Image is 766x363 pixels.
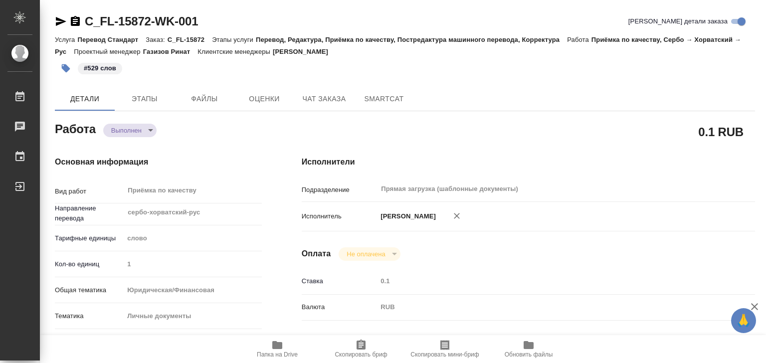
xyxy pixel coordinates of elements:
span: Обновить файлы [505,351,553,358]
input: Пустое поле [124,257,261,271]
button: Скопировать бриф [319,335,403,363]
button: Не оплачена [344,250,388,258]
p: [PERSON_NAME] [377,211,436,221]
p: C_FL-15872 [168,36,212,43]
p: #529 слов [84,63,116,73]
h4: Оплата [302,248,331,260]
span: Файлы [181,93,228,105]
p: Направление перевода [55,203,124,223]
span: Детали [61,93,109,105]
h4: Основная информация [55,156,262,168]
button: Скопировать мини-бриф [403,335,487,363]
span: Чат заказа [300,93,348,105]
button: Папка на Drive [235,335,319,363]
p: Общая тематика [55,285,124,295]
button: Скопировать ссылку [69,15,81,27]
span: Скопировать бриф [335,351,387,358]
p: Проектный менеджер [74,48,143,55]
button: 🙏 [731,308,756,333]
button: Добавить тэг [55,57,77,79]
div: Выполнен [103,124,157,137]
p: Вид работ [55,186,124,196]
h4: Исполнители [302,156,755,168]
span: Скопировать мини-бриф [410,351,479,358]
span: SmartCat [360,93,408,105]
p: Услуга [55,36,77,43]
span: [PERSON_NAME] детали заказа [628,16,728,26]
p: Кол-во единиц [55,259,124,269]
p: Перевод Стандарт [77,36,146,43]
button: Скопировать ссылку для ЯМессенджера [55,15,67,27]
p: Заказ: [146,36,167,43]
p: Этапы услуги [212,36,256,43]
span: Этапы [121,93,169,105]
span: 529 слов [77,63,123,72]
a: C_FL-15872-WK-001 [85,14,198,28]
p: Тарифные единицы [55,233,124,243]
button: Удалить исполнителя [446,205,468,227]
p: [PERSON_NAME] [273,48,336,55]
input: Пустое поле [377,274,717,288]
span: Оценки [240,93,288,105]
button: Выполнен [108,126,145,135]
p: Валюта [302,302,378,312]
p: Газизов Ринат [143,48,198,55]
span: 🙏 [735,310,752,331]
p: Перевод, Редактура, Приёмка по качеству, Постредактура машинного перевода, Корректура [256,36,567,43]
div: RUB [377,299,717,316]
div: Выполнен [339,247,400,261]
div: Юридическая/Финансовая [124,282,261,299]
h2: 0.1 RUB [698,123,744,140]
p: Подразделение [302,185,378,195]
p: Ставка [302,276,378,286]
p: Работа [567,36,591,43]
div: слово [124,230,261,247]
h2: Работа [55,119,96,137]
p: Исполнитель [302,211,378,221]
p: Клиентские менеджеры [197,48,273,55]
div: Личные документы [124,308,261,325]
span: Папка на Drive [257,351,298,358]
button: Обновить файлы [487,335,571,363]
p: Тематика [55,311,124,321]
